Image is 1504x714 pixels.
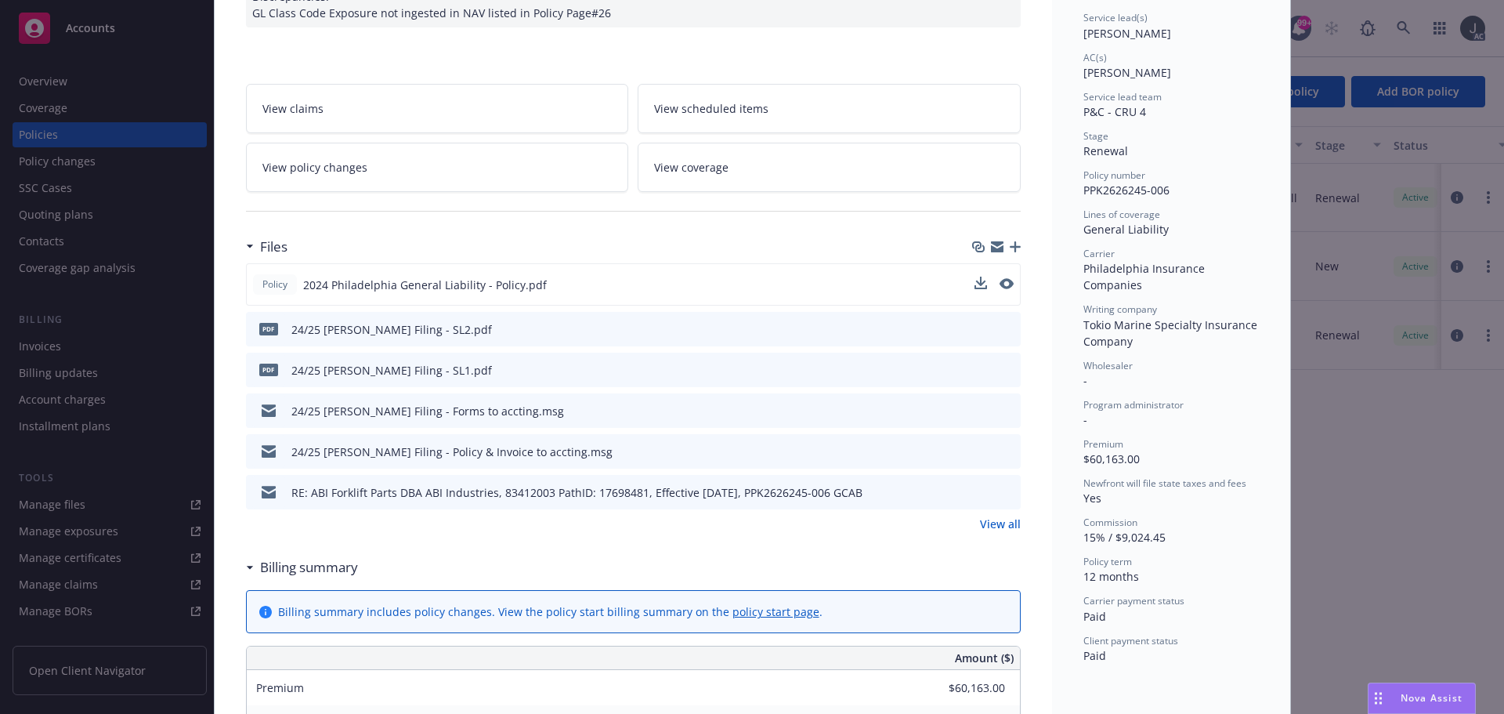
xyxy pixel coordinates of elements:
[1083,26,1171,41] span: [PERSON_NAME]
[1083,412,1087,427] span: -
[246,557,358,578] div: Billing summary
[980,516,1021,532] a: View all
[1083,530,1166,545] span: 15% / $9,024.45
[259,323,278,335] span: pdf
[1083,222,1169,237] span: General Liability
[955,650,1014,666] span: Amount ($)
[1083,11,1148,24] span: Service lead(s)
[1000,321,1014,338] button: preview file
[1083,129,1108,143] span: Stage
[975,403,988,419] button: download file
[1083,104,1146,119] span: P&C - CRU 4
[1083,491,1101,506] span: Yes
[262,100,324,117] span: View claims
[291,403,564,419] div: 24/25 [PERSON_NAME] Filing - Forms to accting.msg
[1083,648,1106,663] span: Paid
[259,277,291,292] span: Policy
[260,557,358,578] h3: Billing summary
[975,321,988,338] button: download file
[1083,65,1171,80] span: [PERSON_NAME]
[259,364,278,375] span: pdf
[1368,683,1388,713] div: Drag to move
[1083,208,1160,221] span: Lines of coverage
[1000,484,1014,501] button: preview file
[638,143,1021,192] a: View coverage
[246,143,629,192] a: View policy changes
[654,100,768,117] span: View scheduled items
[1083,183,1170,198] span: PPK2626245-006
[1401,691,1462,705] span: Nova Assist
[262,159,367,176] span: View policy changes
[1083,143,1128,158] span: Renewal
[654,159,728,176] span: View coverage
[1083,303,1157,316] span: Writing company
[1000,403,1014,419] button: preview file
[732,604,819,619] a: policy start page
[303,277,547,293] span: 2024 Philadelphia General Liability - Policy.pdf
[638,84,1021,133] a: View scheduled items
[974,277,987,289] button: download file
[1083,247,1115,260] span: Carrier
[1083,398,1184,411] span: Program administrator
[1083,477,1246,490] span: Newfront will file state taxes and fees
[1083,169,1145,182] span: Policy number
[1000,277,1014,293] button: preview file
[1083,594,1184,607] span: Carrier payment status
[1083,609,1106,624] span: Paid
[291,484,862,501] div: RE: ABI Forklift Parts DBA ABI Industries, 83412003 PathID: 17698481, Effective [DATE], PPK262624...
[1000,362,1014,379] button: preview file
[1083,90,1162,103] span: Service lead team
[256,680,304,695] span: Premium
[1083,317,1260,349] span: Tokio Marine Specialty Insurance Company
[1083,634,1178,647] span: Client payment status
[291,362,492,379] div: 24/25 [PERSON_NAME] Filing - SL1.pdf
[260,237,287,257] h3: Files
[1368,683,1476,714] button: Nova Assist
[913,676,1014,700] input: 0.00
[975,444,988,460] button: download file
[1000,444,1014,460] button: preview file
[1083,555,1132,568] span: Policy term
[1083,516,1137,529] span: Commission
[246,84,629,133] a: View claims
[1083,51,1107,64] span: AC(s)
[975,362,988,379] button: download file
[974,277,987,293] button: download file
[1000,278,1014,289] button: preview file
[1083,451,1140,466] span: $60,163.00
[975,484,988,501] button: download file
[291,321,492,338] div: 24/25 [PERSON_NAME] Filing - SL2.pdf
[1083,359,1133,372] span: Wholesaler
[291,444,613,460] div: 24/25 [PERSON_NAME] Filing - Policy & Invoice to accting.msg
[1083,437,1123,451] span: Premium
[1083,373,1087,388] span: -
[246,237,287,257] div: Files
[1083,261,1208,292] span: Philadelphia Insurance Companies
[278,603,822,620] div: Billing summary includes policy changes. View the policy start billing summary on the .
[1083,569,1139,584] span: 12 months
